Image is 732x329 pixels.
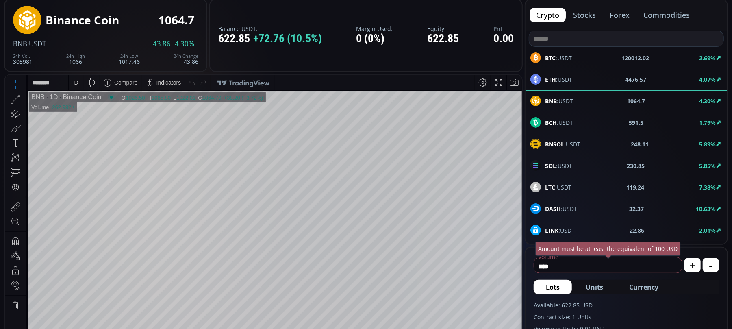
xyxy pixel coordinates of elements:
[534,280,572,294] button: Lots
[545,54,556,62] b: BTC
[586,282,603,292] span: Units
[427,33,459,45] div: 622.85
[27,39,46,48] span: :USDT
[545,140,564,148] b: BNSOL
[545,140,580,148] span: :USDT
[626,183,644,192] b: 119.24
[545,161,572,170] span: :USDT
[175,40,194,48] span: 4.30%
[530,8,566,22] button: crypto
[427,26,459,32] label: Equity:
[26,29,44,35] div: Volume
[699,162,716,170] b: 5.85%
[66,54,85,59] div: 24h High
[573,280,615,294] button: Units
[218,33,322,45] div: 622.85
[109,4,133,11] div: Compare
[69,4,73,11] div: D
[629,205,644,213] b: 32.37
[493,33,514,45] div: 0.00
[545,76,556,83] b: ETH
[219,20,258,26] div: +38.20 (+3.72%)
[637,8,696,22] button: commodities
[198,20,217,26] div: 1064.70
[172,20,191,26] div: 1022.01
[121,20,140,26] div: 1026.50
[46,14,119,26] div: Binance Coin
[7,109,14,116] div: 
[117,20,121,26] div: O
[493,26,514,32] label: PnL:
[159,14,194,26] div: 1064.7
[119,54,140,59] div: 24h Low
[545,226,575,235] span: :USDT
[567,8,602,22] button: stocks
[218,26,322,32] label: Balance USDT:
[622,54,649,62] b: 120012.02
[103,19,110,26] div: Market open
[545,183,571,192] span: :USDT
[545,162,556,170] b: SOL
[356,26,393,32] label: Margin Used:
[629,118,643,127] b: 591.5
[193,20,197,26] div: C
[699,119,716,126] b: 1.79%
[174,54,198,59] div: 24h Change
[703,258,719,272] button: -
[13,39,27,48] span: BNB
[545,54,572,62] span: :USDT
[603,8,636,22] button: forex
[13,54,33,59] div: 24h Vol.
[545,75,572,84] span: :USDT
[536,242,681,256] div: Amount must be at least the equivalent of 100 USD
[625,75,646,84] b: 4476.57
[147,20,166,26] div: 1065.80
[545,183,555,191] b: LTC
[545,205,561,213] b: DASH
[545,227,558,234] b: LINK
[617,280,671,294] button: Currency
[168,20,172,26] div: L
[253,33,322,45] span: +72.76 (10.5%)
[119,54,140,65] div: 1017.46
[40,19,53,26] div: 1D
[684,258,701,272] button: +
[13,54,33,65] div: 305981
[696,205,716,213] b: 10.63%
[627,161,645,170] b: 230.85
[174,54,198,65] div: 43.86
[546,282,560,292] span: Lots
[66,54,85,65] div: 1066
[631,140,649,148] b: 248.11
[53,19,96,26] div: Binance Coin
[699,54,716,62] b: 2.69%
[629,282,658,292] span: Currency
[356,33,393,45] div: 0 (0%)
[143,20,147,26] div: H
[545,119,557,126] b: BCH
[699,183,716,191] b: 7.38%
[699,140,716,148] b: 5.89%
[153,40,171,48] span: 43.86
[534,313,719,321] label: Contract size: 1 Units
[545,205,577,213] span: :USDT
[699,227,716,234] b: 2.01%
[534,301,719,309] label: Available: 622.85 USD
[545,118,573,127] span: :USDT
[630,226,644,235] b: 22.86
[699,76,716,83] b: 4.07%
[26,19,40,26] div: BNB
[47,29,70,35] div: 262.992K
[152,4,176,11] div: Indicators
